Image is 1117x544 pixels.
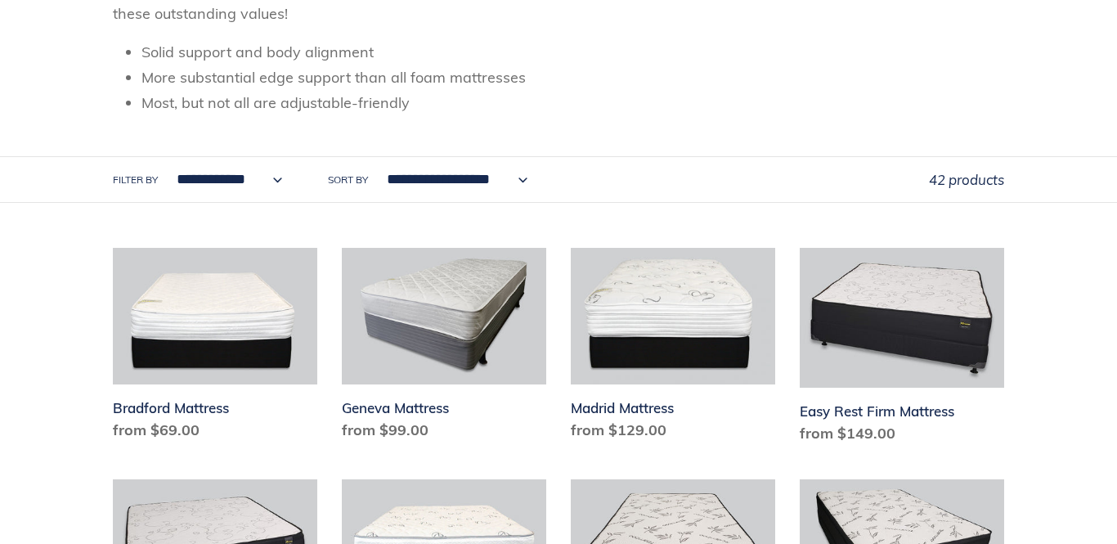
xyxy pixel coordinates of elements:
[929,171,1004,188] span: 42 products
[113,173,158,187] label: Filter by
[141,66,1004,88] li: More substantial edge support than all foam mattresses
[571,248,775,447] a: Madrid Mattress
[342,248,546,447] a: Geneva Mattress
[113,248,317,447] a: Bradford Mattress
[800,248,1004,451] a: Easy Rest Firm Mattress
[328,173,368,187] label: Sort by
[141,41,1004,63] li: Solid support and body alignment
[141,92,1004,114] li: Most, but not all are adjustable-friendly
